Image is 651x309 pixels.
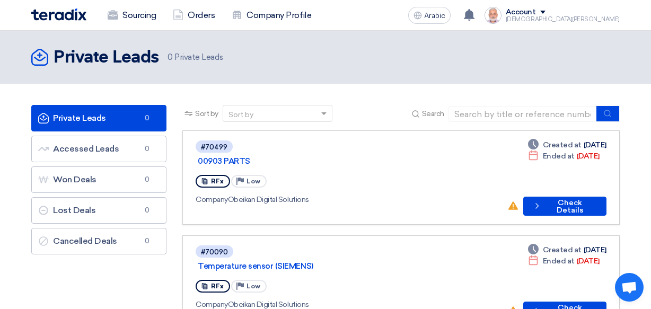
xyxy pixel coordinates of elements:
[31,8,86,21] img: Teradix logo
[145,206,149,214] font: 0
[145,145,149,153] font: 0
[31,228,166,254] a: Cancelled Deals0
[228,110,253,119] font: Sort by
[506,7,536,16] font: Account
[577,152,600,161] font: [DATE]
[53,174,96,184] font: Won Deals
[577,257,600,266] font: [DATE]
[201,143,227,151] font: #70499
[196,195,228,204] font: Company
[247,282,260,290] font: Low
[211,282,224,290] font: RFx
[543,245,582,254] font: Created at
[506,16,620,23] font: [DEMOGRAPHIC_DATA][PERSON_NAME]
[99,4,164,27] a: Sourcing
[247,10,311,20] font: Company Profile
[201,248,228,256] font: #70090
[198,261,463,271] a: Temperature sensor (SIEMENS)
[543,152,575,161] font: Ended at
[196,300,228,309] font: Company
[174,52,223,62] font: Private Leads
[145,175,149,183] font: 0
[164,4,223,27] a: Orders
[195,109,218,118] font: Sort by
[122,10,156,20] font: Sourcing
[584,140,606,149] font: [DATE]
[448,106,597,122] input: Search by title or reference number
[557,198,583,215] font: Check Details
[53,236,117,246] font: Cancelled Deals
[188,10,215,20] font: Orders
[198,156,250,166] font: 00903 PARTS
[54,49,159,66] font: Private Leads
[31,197,166,224] a: Lost Deals0
[247,178,260,185] font: Low
[211,178,224,185] font: RFx
[615,273,644,302] a: Open chat
[53,144,119,154] font: Accessed Leads
[584,245,606,254] font: [DATE]
[198,156,463,166] a: 00903 PARTS
[168,52,173,62] font: 0
[228,300,309,309] font: Obeikan Digital Solutions
[31,105,166,131] a: Private Leads0
[424,11,445,20] font: Arabic
[145,114,149,122] font: 0
[408,7,451,24] button: Arabic
[422,109,444,118] font: Search
[198,261,313,271] font: Temperature sensor (SIEMENS)
[523,197,606,216] button: Check Details
[145,237,149,245] font: 0
[228,195,309,204] font: Obeikan Digital Solutions
[31,166,166,193] a: Won Deals0
[53,205,95,215] font: Lost Deals
[53,113,106,123] font: Private Leads
[31,136,166,162] a: Accessed Leads0
[543,257,575,266] font: Ended at
[543,140,582,149] font: Created at
[485,7,502,24] img: _1742543512085.jpg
